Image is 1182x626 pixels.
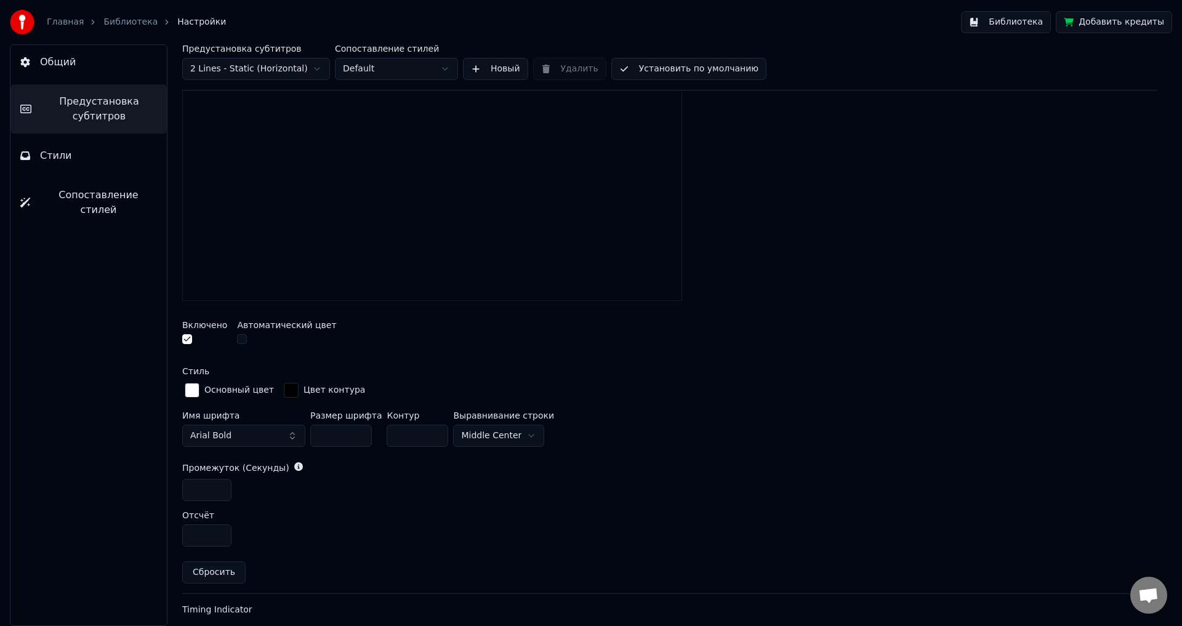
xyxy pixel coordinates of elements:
span: Общий [40,55,76,70]
label: Выравнивание строки [453,411,554,420]
div: Цвет контура [304,384,365,396]
a: Главная [47,16,84,28]
label: Имя шрифта [182,411,305,420]
label: Промежуток (Секунды) [182,463,289,472]
label: Контур [387,411,448,420]
span: Настройки [177,16,226,28]
button: Основный цвет [182,380,276,400]
label: Сопоставление стилей [335,44,458,53]
button: Библиотека [961,11,1051,33]
img: youka [10,10,34,34]
label: Стиль [182,367,209,375]
span: Arial Bold [190,430,231,442]
button: Новый [463,58,528,80]
button: Сбросить [182,561,246,584]
span: Предустановка субтитров [41,94,157,124]
a: Библиотека [103,16,158,28]
label: Предустановка субтитров [182,44,330,53]
button: Общий [10,45,167,79]
label: Размер шрифта [310,411,382,420]
button: Предустановка субтитров [10,84,167,134]
button: Цвет контура [281,380,368,400]
span: Сопоставление стилей [40,188,157,217]
div: Основный цвет [204,384,274,396]
label: Включено [182,321,227,329]
span: Стили [40,148,72,163]
nav: breadcrumb [47,16,226,28]
div: Открытый чат [1130,577,1167,614]
button: Установить по умолчанию [611,58,766,80]
button: Timing Indicator [182,594,1157,626]
div: Timing Indicator [182,604,1138,616]
button: Сопоставление стилей [10,178,167,227]
label: Отсчёт [182,511,214,520]
button: Стили [10,138,167,173]
button: Добавить кредиты [1056,11,1172,33]
label: Автоматический цвет [237,321,336,329]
